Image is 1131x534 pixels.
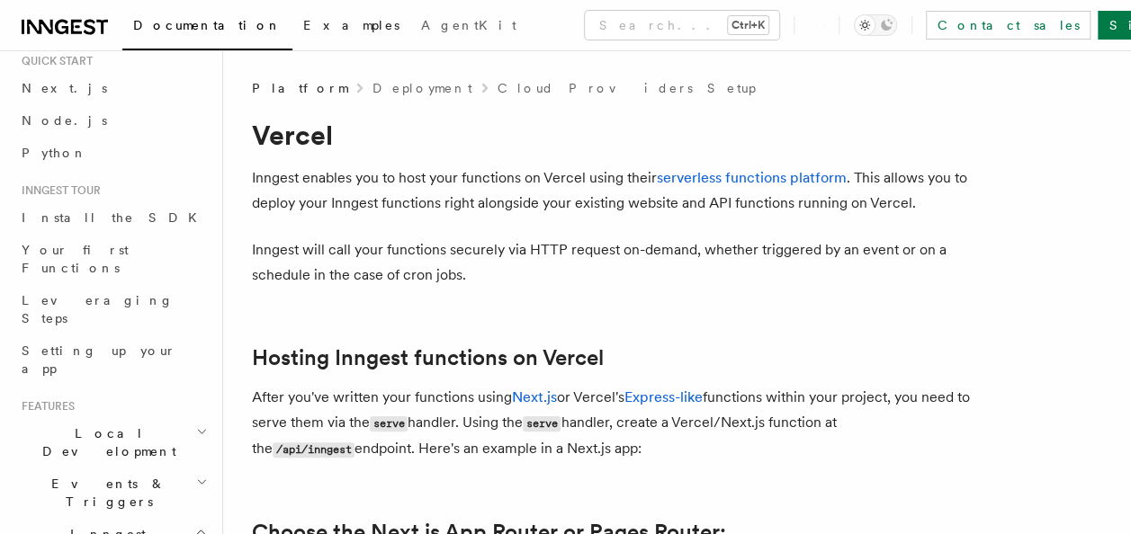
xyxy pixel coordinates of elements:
[370,416,408,432] code: serve
[14,334,211,385] a: Setting up your app
[14,475,196,511] span: Events & Triggers
[523,416,561,432] code: serve
[14,137,211,169] a: Python
[728,16,768,34] kbd: Ctrl+K
[252,79,347,97] span: Platform
[252,119,972,151] h1: Vercel
[14,72,211,104] a: Next.js
[657,169,847,186] a: serverless functions platform
[926,11,1091,40] a: Contact sales
[624,388,703,405] a: Express-like
[252,165,972,216] p: Inngest enables you to host your functions on Vercel using their . This allows you to deploy your...
[14,234,211,284] a: Your first Functions
[292,5,410,49] a: Examples
[303,18,399,32] span: Examples
[22,146,87,160] span: Python
[14,183,101,198] span: Inngest tour
[14,201,211,234] a: Install the SDK
[14,467,211,518] button: Events & Triggers
[252,385,972,462] p: After you've written your functions using or Vercel's functions within your project, you need to ...
[14,417,211,467] button: Local Development
[854,14,897,36] button: Toggle dark mode
[22,81,107,95] span: Next.js
[122,5,292,50] a: Documentation
[14,54,93,68] span: Quick start
[133,18,282,32] span: Documentation
[14,284,211,334] a: Leveraging Steps
[14,424,196,460] span: Local Development
[22,343,176,376] span: Setting up your app
[22,113,107,128] span: Node.js
[273,442,355,458] code: /api/inngest
[14,104,211,137] a: Node.js
[498,79,756,97] a: Cloud Providers Setup
[22,243,129,275] span: Your first Functions
[252,237,972,288] p: Inngest will call your functions securely via HTTP request on-demand, whether triggered by an eve...
[512,388,557,405] a: Next.js
[22,210,208,225] span: Install the SDK
[421,18,516,32] span: AgentKit
[585,11,779,40] button: Search...Ctrl+K
[373,79,472,97] a: Deployment
[252,345,604,370] a: Hosting Inngest functions on Vercel
[14,399,75,414] span: Features
[22,293,174,325] span: Leveraging Steps
[410,5,527,49] a: AgentKit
